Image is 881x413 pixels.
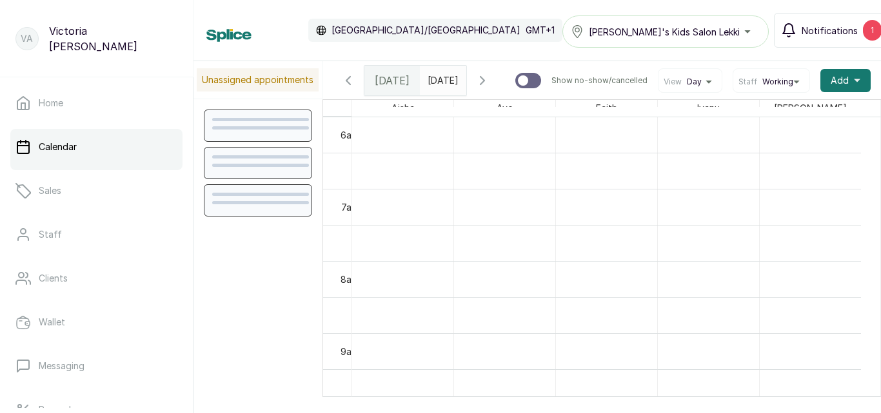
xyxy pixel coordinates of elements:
[389,100,417,116] span: Aisha
[738,77,757,87] span: Staff
[338,273,361,286] div: 8am
[338,128,361,142] div: 6am
[39,316,65,329] p: Wallet
[10,129,183,165] a: Calendar
[494,100,516,116] span: Ayo
[332,24,520,37] p: [GEOGRAPHIC_DATA]/[GEOGRAPHIC_DATA]
[49,23,177,54] p: Victoria [PERSON_NAME]
[21,32,33,45] p: VA
[10,216,183,253] a: Staff
[820,69,871,92] button: Add
[364,66,420,95] div: [DATE]
[589,25,740,39] span: [PERSON_NAME]'s Kids Salon Lekki
[562,15,769,48] button: [PERSON_NAME]'s Kids Salon Lekki
[197,68,319,91] p: Unassigned appointments
[10,85,183,121] a: Home
[687,77,702,87] span: Day
[762,77,793,87] span: Working
[10,304,183,340] a: Wallet
[664,77,717,87] button: ViewDay
[10,260,183,296] a: Clients
[39,360,84,372] p: Messaging
[338,345,361,358] div: 9am
[10,173,183,209] a: Sales
[39,97,63,110] p: Home
[831,74,849,87] span: Add
[664,77,682,87] span: View
[375,73,410,88] span: [DATE]
[39,184,61,197] p: Sales
[526,24,555,37] p: GMT+1
[771,100,849,116] span: [PERSON_NAME]
[593,100,620,116] span: Faith
[39,140,77,153] p: Calendar
[339,200,361,214] div: 7am
[551,75,648,86] p: Show no-show/cancelled
[695,100,722,116] span: Iyanu
[738,77,804,87] button: StaffWorking
[39,272,68,285] p: Clients
[10,348,183,384] a: Messaging
[802,24,858,37] span: Notifications
[39,228,62,241] p: Staff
